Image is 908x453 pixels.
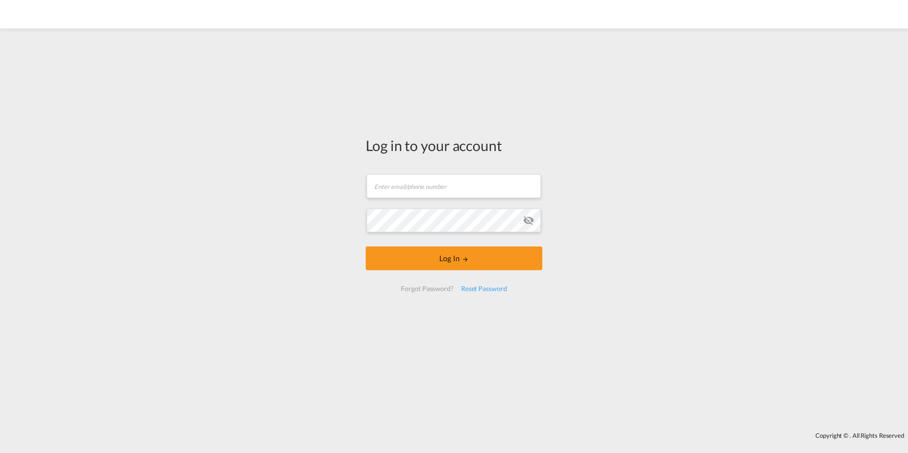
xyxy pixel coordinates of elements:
input: Enter email/phone number [367,174,541,198]
div: Reset Password [457,280,511,297]
div: Forgot Password? [397,280,457,297]
div: Log in to your account [366,135,542,155]
button: LOGIN [366,246,542,270]
md-icon: icon-eye-off [523,215,534,226]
